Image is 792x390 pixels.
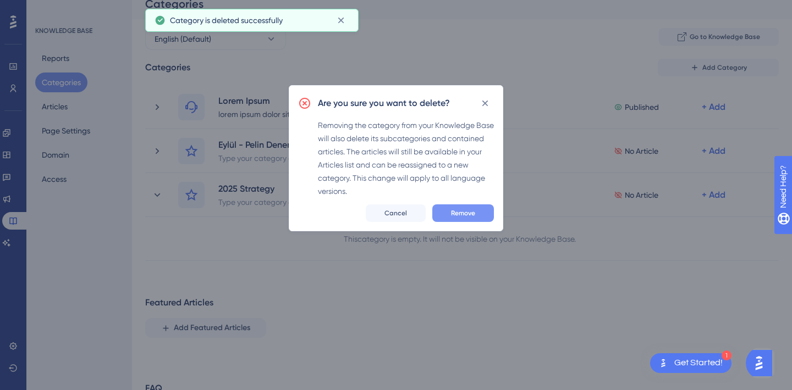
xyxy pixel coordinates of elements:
span: Remove [451,209,475,218]
span: Category is deleted successfully [170,14,283,27]
div: Removing the category from your Knowledge Base will also delete its subcategories and contained a... [318,119,494,198]
span: Need Help? [26,3,69,16]
img: launcher-image-alternative-text [657,356,670,370]
h2: Are you sure you want to delete? [318,97,450,110]
iframe: UserGuiding AI Assistant Launcher [746,347,779,380]
div: 1 [722,350,732,360]
div: Open Get Started! checklist, remaining modules: 1 [650,353,732,373]
div: Get Started! [674,357,723,369]
span: Cancel [384,209,407,218]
